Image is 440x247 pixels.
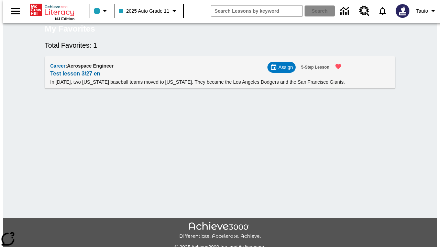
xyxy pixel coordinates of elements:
[392,2,414,20] button: Select a new avatar
[65,63,113,69] span: : Aerospace Engineer
[416,8,428,15] span: Tauto
[50,79,346,86] p: In [DATE], two [US_STATE] baseball teams moved to [US_STATE]. They became the Los Angeles Dodgers...
[45,23,95,34] h5: My Favorites
[396,4,409,18] img: Avatar
[374,2,392,20] a: Notifications
[50,69,100,79] a: Test lesson 3/27 en
[331,59,346,74] button: Remove from Favorites
[267,62,296,73] div: Assign Choose Dates
[355,2,374,20] a: Resource Center, Will open in new tab
[91,5,112,17] button: Class color is light blue. Change class color
[336,2,355,21] a: Data Center
[278,64,293,71] span: Assign
[50,63,65,69] span: Career
[30,2,75,21] div: Home
[211,5,302,16] input: search field
[55,17,75,21] span: NJ Edition
[30,3,75,17] a: Home
[414,5,440,17] button: Profile/Settings
[5,1,26,21] button: Open side menu
[179,222,261,239] img: Achieve3000 Differentiate Accelerate Achieve
[45,40,395,51] h6: Total Favorites: 1
[301,64,329,71] span: 5-Step Lesson
[298,62,332,73] button: 5-Step Lesson
[117,5,181,17] button: Class: 2025 Auto Grade 11, Select your class
[119,8,169,15] span: 2025 Auto Grade 11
